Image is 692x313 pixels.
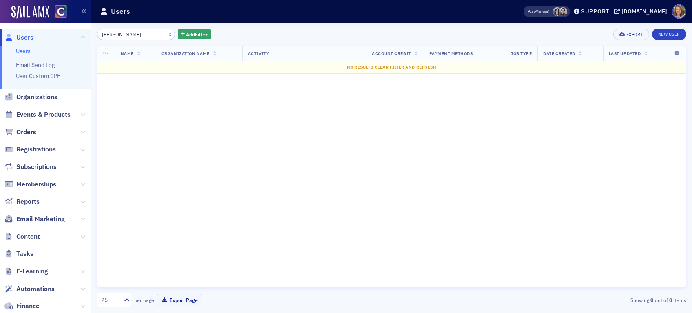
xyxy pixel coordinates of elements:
button: × [166,30,174,38]
span: Automations [16,284,55,293]
label: per page [134,296,154,304]
button: [DOMAIN_NAME] [614,9,670,14]
a: View Homepage [49,5,67,19]
a: Tasks [4,249,33,258]
a: Users [4,33,33,42]
span: Last Updated [609,51,641,56]
button: Export Page [157,294,202,306]
span: Finance [16,302,40,311]
span: Name [121,51,134,56]
span: Job Type [511,51,532,56]
a: Events & Products [4,110,71,119]
span: Date Created [543,51,575,56]
button: AddFilter [178,29,211,40]
div: Showing out of items [495,296,686,304]
span: Registrations [16,145,56,154]
span: Add Filter [186,31,208,38]
a: Registrations [4,145,56,154]
span: Content [16,232,40,241]
strong: 0 [649,296,655,304]
div: No results. [103,64,680,71]
a: Email Send Log [16,61,55,69]
span: Events & Products [16,110,71,119]
div: Support [581,8,609,15]
span: Account Credit [372,51,411,56]
div: Also [528,9,536,14]
a: Reports [4,197,40,206]
span: Viewing [528,9,549,14]
a: Email Marketing [4,215,65,224]
span: Stacy Svendsen [553,7,562,16]
a: User Custom CPE [16,72,60,80]
h1: Users [111,7,130,16]
div: Export [626,32,643,37]
div: 25 [101,296,119,304]
a: Finance [4,302,40,311]
a: New User [652,29,686,40]
span: Users [16,33,33,42]
a: E-Learning [4,267,48,276]
a: Users [16,47,31,55]
span: Subscriptions [16,162,57,171]
span: Activity [248,51,269,56]
img: SailAMX [55,5,67,18]
input: Search… [97,29,175,40]
div: [DOMAIN_NAME] [621,8,667,15]
span: Organization Name [161,51,210,56]
button: Export [613,29,649,40]
a: Content [4,232,40,241]
span: Payment Methods [429,51,473,56]
a: Subscriptions [4,162,57,171]
a: Organizations [4,93,57,102]
span: Organizations [16,93,57,102]
a: Automations [4,284,55,293]
a: Orders [4,128,36,137]
span: Reports [16,197,40,206]
span: Clear Filter and Refresh [375,64,437,70]
span: E-Learning [16,267,48,276]
a: Memberships [4,180,56,189]
span: Orders [16,128,36,137]
span: Memberships [16,180,56,189]
span: Pamela Galey-Coleman [559,7,567,16]
span: Tasks [16,249,33,258]
span: Profile [672,4,686,19]
img: SailAMX [11,6,49,19]
strong: 0 [668,296,674,304]
span: Email Marketing [16,215,65,224]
